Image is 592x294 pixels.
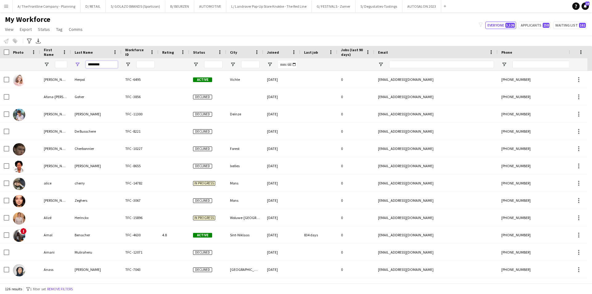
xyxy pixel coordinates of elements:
[263,175,300,192] div: [DATE]
[35,37,42,45] app-action-btn: Export XLSX
[356,0,402,12] button: S/ Degustaties-Tastings
[337,88,374,105] div: 0
[40,88,71,105] div: Afana-[PERSON_NAME]
[402,0,441,12] button: AUTOSALON 2023
[374,71,498,88] div: [EMAIL_ADDRESS][DOMAIN_NAME]
[278,61,297,68] input: Joined Filter Input
[71,244,121,261] div: Muliraheru
[193,250,212,255] span: Declined
[80,0,106,12] button: D/ RETAIL
[498,71,577,88] div: [PHONE_NUMBER]
[121,192,158,209] div: TFC -3067
[337,140,374,157] div: 0
[374,261,498,278] div: [EMAIL_ADDRESS][DOMAIN_NAME]
[66,25,85,33] a: Comms
[40,209,71,226] div: Alizé
[585,2,590,6] span: 16
[13,143,25,155] img: Alexis Cherbonnier
[69,27,83,32] span: Comms
[519,22,551,29] button: Applicants258
[121,71,158,88] div: TFC -6495
[374,175,498,192] div: [EMAIL_ADDRESS][DOMAIN_NAME]
[498,209,577,226] div: [PHONE_NUMBER]
[158,226,189,243] div: 4.8
[374,88,498,105] div: [EMAIL_ADDRESS][DOMAIN_NAME]
[13,212,25,225] img: Alizé Herinckx
[86,61,118,68] input: Last Name Filter Input
[226,175,263,192] div: Mons
[71,140,121,157] div: Cherbonnier
[40,244,71,261] div: Amani
[193,198,212,203] span: Declined
[40,226,71,243] div: Amal
[75,62,80,67] button: Open Filter Menu
[263,157,300,174] div: [DATE]
[193,164,212,168] span: Declined
[374,123,498,140] div: [EMAIL_ADDRESS][DOMAIN_NAME]
[378,62,384,67] button: Open Filter Menu
[71,192,121,209] div: Zeghers
[5,27,14,32] span: View
[193,181,215,186] span: In progress
[125,62,131,67] button: Open Filter Menu
[226,106,263,122] div: Deinze
[337,157,374,174] div: 0
[263,226,300,243] div: [DATE]
[13,264,25,276] img: Anass Ben taher
[498,106,577,122] div: [PHONE_NUMBER]
[40,192,71,209] div: [PERSON_NAME]
[226,192,263,209] div: Mons
[44,62,49,67] button: Open Filter Menu
[121,123,158,140] div: TFC -8221
[71,71,121,88] div: Herpol
[501,62,507,67] button: Open Filter Menu
[40,261,71,278] div: Anass
[71,123,121,140] div: De Busschere
[374,209,498,226] div: [EMAIL_ADDRESS][DOMAIN_NAME]
[374,192,498,209] div: [EMAIL_ADDRESS][DOMAIN_NAME]
[193,216,215,220] span: In progress
[337,261,374,278] div: 0
[193,147,212,151] span: Declined
[193,77,212,82] span: Active
[226,157,263,174] div: Ixelles
[263,209,300,226] div: [DATE]
[17,25,34,33] a: Export
[121,226,158,243] div: TFC -4630
[71,88,121,105] div: Goher
[121,175,158,192] div: TFC -14782
[121,261,158,278] div: TFC -7043
[44,48,60,57] span: First Name
[374,106,498,122] div: [EMAIL_ADDRESS][DOMAIN_NAME]
[71,226,121,243] div: Benacher
[498,140,577,157] div: [PHONE_NUMBER]
[13,109,25,121] img: Alec Van Herpe
[40,123,71,140] div: [PERSON_NAME]
[263,192,300,209] div: [DATE]
[13,74,25,86] img: Abigail Herpol
[498,261,577,278] div: [PHONE_NUMBER]
[193,95,212,99] span: Declined
[121,88,158,105] div: TFC -3856
[263,140,300,157] div: [DATE]
[165,0,194,12] button: B/ BEURZEN
[125,48,147,57] span: Workforce ID
[512,61,573,68] input: Phone Filter Input
[498,226,577,243] div: [PHONE_NUMBER]
[226,226,263,243] div: Sint-Niklaas
[505,23,515,28] span: 5,526
[498,88,577,105] div: [PHONE_NUMBER]
[337,175,374,192] div: 0
[374,226,498,243] div: [EMAIL_ADDRESS][DOMAIN_NAME]
[46,286,74,292] button: Remove filters
[194,0,226,12] button: AUTOMOTIVE
[226,209,263,226] div: Woluwe-[GEOGRAPHIC_DATA]
[71,209,121,226] div: Herinckx
[341,48,363,57] span: Jobs (last 90 days)
[263,106,300,122] div: [DATE]
[230,62,236,67] button: Open Filter Menu
[121,106,158,122] div: TFC -11300
[13,0,80,12] button: A/ The Frontline Company - Planning
[121,140,158,157] div: TFC -10227
[226,140,263,157] div: Forest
